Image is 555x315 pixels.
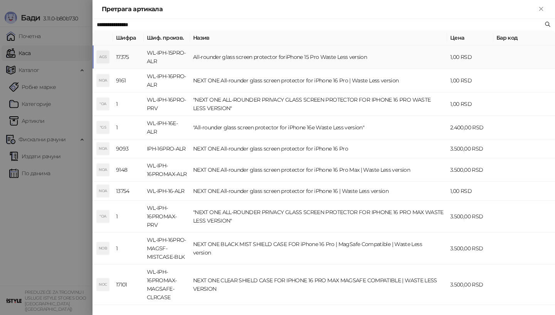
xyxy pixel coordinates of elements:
div: "GS [97,121,109,134]
td: 17375 [113,45,144,69]
td: All-rounder glass screen protector foriPhone 15 Pro Waste Less version [190,45,447,69]
div: "OA [97,98,109,110]
div: NOA [97,185,109,197]
td: 1,00 RSD [447,182,493,201]
div: AGS [97,51,109,63]
td: 2.400,00 RSD [447,116,493,139]
div: NOA [97,142,109,155]
div: NOB [97,242,109,255]
td: NEXT ONE CLEAR SHIELD CASE FOR IPHONE 16 PRO MAX MAGSAFE COMPATIBLE | WASTE LESS VERSION [190,265,447,305]
td: WL-IPH-16PROMAX-ALR [144,158,190,182]
div: NOC [97,278,109,291]
td: WL-IPH-16PROMAX-MAGSAFE-CLRCASE [144,265,190,305]
td: WL-IPH-16PRO- ALR [144,69,190,92]
td: 1 [113,92,144,116]
td: 1,00 RSD [447,69,493,92]
div: NOA [97,74,109,87]
td: 3.500,00 RSD [447,139,493,158]
td: WL-IPH-16PROMAX-PRV [144,201,190,233]
td: 13754 [113,182,144,201]
td: 17101 [113,265,144,305]
td: WL-IPH-16E-ALR [144,116,190,139]
th: Бар код [493,30,555,45]
td: NEXT ONE BLACK MIST SHIELD CASE FOR iPhone 16 Pro | MagSafe Compatible | Waste Less version [190,233,447,265]
td: WL-IPH-16-ALR [144,182,190,201]
td: 1 [113,201,144,233]
td: 9093 [113,139,144,158]
td: "NEXT ONE ALL-ROUNDER PRIVACY GLASS SCREEN PROTECTOR FOR IPHONE 16 PRO MAX WASTE LESS VERSION" [190,201,447,233]
td: 1 [113,116,144,139]
td: 3.500,00 RSD [447,265,493,305]
th: Шифра [113,30,144,45]
td: "NEXT ONE ALL-ROUNDER PRIVACY GLASS SCREEN PROTECTOR FOR IPHONE 16 PRO WASTE LESS VERSION" [190,92,447,116]
td: 1 [113,233,144,265]
td: IPH-16PRO-ALR [144,139,190,158]
td: NEXT ONE All-rounder glass screen protector for iPhone 16 Pro [190,139,447,158]
td: WL-IPH-15PRO-ALR [144,45,190,69]
td: 3.500,00 RSD [447,201,493,233]
td: 9161 [113,69,144,92]
td: 3.500,00 RSD [447,158,493,182]
th: Цена [447,30,493,45]
td: WL-IPH-16PRO-MAGSF-MISTCASE-BLK [144,233,190,265]
td: NEXT ONE All-rounder glass screen protector for iPhone 16 | Waste Less version [190,182,447,201]
td: 1,00 RSD [447,92,493,116]
td: 1,00 RSD [447,45,493,69]
td: "All-rounder glass screen protector for iPhone 16e Waste Less version" [190,116,447,139]
td: WL-IPH-16PRO-PRV [144,92,190,116]
th: Назив [190,30,447,45]
div: "OA [97,210,109,223]
div: Претрага артикала [102,5,536,14]
td: NEXT ONE All-rounder glass screen protector for iPhone 16 Pro Max | Waste Less version [190,158,447,182]
td: 3.500,00 RSD [447,233,493,265]
th: Шиф. произв. [144,30,190,45]
button: Close [536,5,546,14]
td: NEXT ONE All-rounder glass screen protector for iPhone 16 Pro | Waste Less version [190,69,447,92]
td: 9148 [113,158,144,182]
div: NOA [97,164,109,176]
